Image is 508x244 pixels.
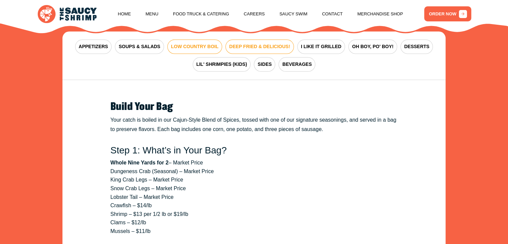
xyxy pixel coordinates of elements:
[111,210,398,219] li: Shrimp – $13 per 1/2 lb or $19/lb
[111,158,398,167] li: – Market Price
[79,43,108,50] span: APPETIZERS
[119,43,160,50] span: SOUPS & SALADS
[322,1,343,27] a: Contact
[111,227,398,236] li: Mussels – $11/lb
[111,101,398,113] h2: Build Your Bag
[348,39,397,54] button: OH BOY, PO' BOY!
[111,218,398,227] li: Clams – $12/lb
[111,167,398,176] li: Dungeness Crab (Seasonal) – Market Price
[297,39,345,54] button: I LIKE IT GRILLED
[193,57,251,72] button: LIL' SHRIMPIES (KIDS)
[244,1,265,27] a: Careers
[111,115,398,134] p: Your catch is boiled in our Cajun-Style Blend of Spices, tossed with one of our signature seasoni...
[196,61,247,68] span: LIL' SHRIMPIES (KIDS)
[254,57,275,72] button: SIDES
[111,201,398,210] li: Crawfish – $14/lb
[167,39,222,54] button: LOW COUNTRY BOIL
[75,39,112,54] button: APPETIZERS
[111,145,398,156] h3: Step 1: What’s in Your Bag?
[111,175,398,184] li: King Crab Legs – Market Price
[400,39,433,54] button: DESSERTS
[258,61,272,68] span: SIDES
[171,43,218,50] span: LOW COUNTRY BOIL
[279,57,315,72] button: BEVERAGES
[146,1,158,27] a: Menu
[118,1,131,27] a: Home
[173,1,229,27] a: Food Truck & Catering
[38,5,97,23] img: logo
[282,61,312,68] span: BEVERAGES
[424,6,471,21] a: ORDER NOW
[111,160,169,165] strong: Whole Nine Yards for 2
[357,1,403,27] a: Merchandise Shop
[404,43,429,50] span: DESSERTS
[352,43,393,50] span: OH BOY, PO' BOY!
[229,43,290,50] span: DEEP FRIED & DELICIOUS!
[111,193,398,202] li: Lobster Tail – Market Price
[280,1,308,27] a: Saucy Swim
[111,184,398,193] li: Snow Crab Legs – Market Price
[225,39,294,54] button: DEEP FRIED & DELICIOUS!
[301,43,341,50] span: I LIKE IT GRILLED
[115,39,164,54] button: SOUPS & SALADS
